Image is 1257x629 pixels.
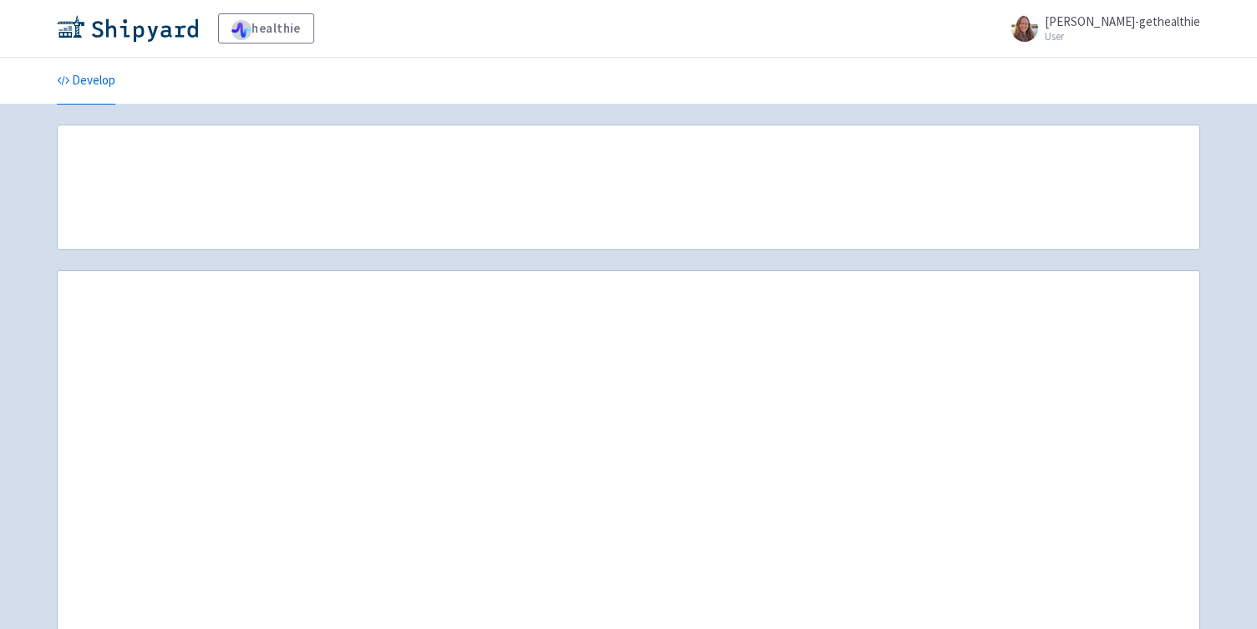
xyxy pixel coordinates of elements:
small: User [1045,31,1200,42]
img: Shipyard logo [57,15,198,42]
a: [PERSON_NAME]-gethealthie User [1001,15,1200,42]
span: [PERSON_NAME]-gethealthie [1045,13,1200,29]
a: healthie [218,13,314,43]
a: Develop [57,58,115,105]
